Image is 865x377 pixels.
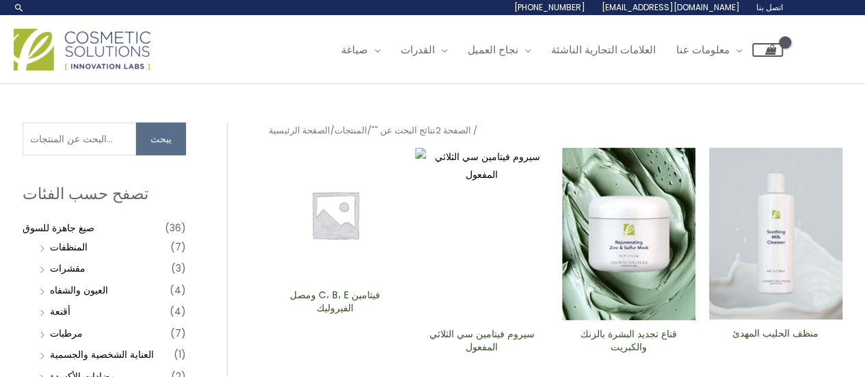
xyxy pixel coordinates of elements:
[367,124,371,137] font: /
[170,283,186,297] font: (4)
[721,327,831,358] a: منظف الحليب المهدئ
[171,261,186,275] font: (3)
[581,327,677,354] font: قناع تجديد البشرة بالزنك والكبريت
[562,148,695,320] img: قناع تجديد البشرة بالزنك والكبريت
[427,328,537,359] a: سيروم فيتامين سي الثلاثي المفعول
[371,124,436,137] a: نتائج البحث عن ""
[50,348,154,361] a: العناية الشخصية والجسمية
[732,326,819,340] font: منظف الحليب المهدئ
[269,148,402,281] img: عنصر نائب
[514,1,585,13] font: [PHONE_NUMBER]
[23,122,136,155] input: البحث عن المنتجات…
[50,304,70,318] a: أقنعة
[390,29,457,70] a: القدرات
[415,148,548,320] img: سيروم فيتامين سي الثلاثي المفعول
[136,122,186,155] button: يبحث
[321,29,783,70] nav: التنقل في الموقع
[752,43,783,57] a: عرض سلة التسوق فارغة
[170,240,186,254] font: (7)
[709,148,842,320] img: منظف الحليب المهدئ
[334,124,367,137] a: المنتجات
[290,288,380,315] font: فيتامين C، B، E ومصل الفيروليك
[14,2,25,13] a: رابط أيقونة البحث
[23,221,94,235] a: صيغ جاهزة للسوق
[401,42,435,57] font: القدرات
[50,283,108,297] a: العيون والشفاه
[280,289,390,320] a: فيتامين C، B، E ومصل الفيروليك
[551,42,656,57] font: العلامات التجارية الناشئة
[676,42,730,57] font: معلومات عنا
[174,348,186,361] font: (1)
[341,42,368,57] font: صياغة
[468,42,518,57] font: نجاح العميل
[14,29,150,70] img: شعار الحلول التجميلية
[330,124,334,137] font: /
[50,240,88,254] a: المنظفات
[331,29,390,70] a: صياغة
[436,124,477,137] font: / الصفحة 2
[50,326,83,340] a: مرطبات
[170,304,186,318] font: (4)
[666,29,752,70] a: معلومات عنا
[150,132,172,146] font: يبحث
[602,1,740,13] font: [EMAIL_ADDRESS][DOMAIN_NAME]
[50,261,85,275] a: مقشرات
[574,328,684,359] a: قناع تجديد البشرة بالزنك والكبريت
[457,29,541,70] a: نجاح العميل
[269,124,330,137] a: الصفحة الرئيسية
[756,1,783,13] font: اتصل بنا
[170,326,186,340] font: (7)
[165,221,186,235] font: (36)
[269,122,842,139] nav: فتات الخبز
[541,29,666,70] a: العلامات التجارية الناشئة
[23,183,148,205] font: تصفح حسب الفئات
[429,327,535,354] font: سيروم فيتامين سي الثلاثي المفعول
